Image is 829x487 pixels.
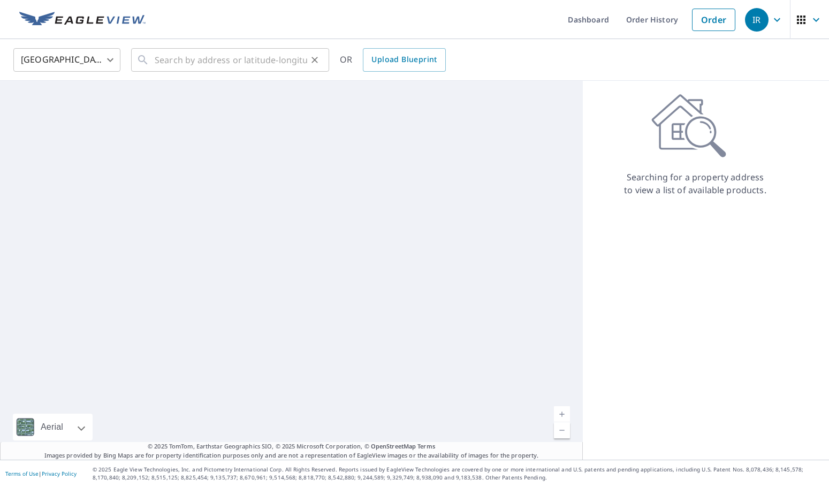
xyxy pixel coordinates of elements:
[19,12,146,28] img: EV Logo
[692,9,735,31] a: Order
[13,45,120,75] div: [GEOGRAPHIC_DATA]
[307,52,322,67] button: Clear
[745,8,769,32] div: IR
[37,414,66,440] div: Aerial
[93,466,824,482] p: © 2025 Eagle View Technologies, Inc. and Pictometry International Corp. All Rights Reserved. Repo...
[42,470,77,477] a: Privacy Policy
[155,45,307,75] input: Search by address or latitude-longitude
[5,470,39,477] a: Terms of Use
[371,442,416,450] a: OpenStreetMap
[13,414,93,440] div: Aerial
[554,406,570,422] a: Current Level 5, Zoom In
[371,53,437,66] span: Upload Blueprint
[5,470,77,477] p: |
[417,442,435,450] a: Terms
[148,442,435,451] span: © 2025 TomTom, Earthstar Geographics SIO, © 2025 Microsoft Corporation, ©
[623,171,767,196] p: Searching for a property address to view a list of available products.
[340,48,446,72] div: OR
[363,48,445,72] a: Upload Blueprint
[554,422,570,438] a: Current Level 5, Zoom Out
